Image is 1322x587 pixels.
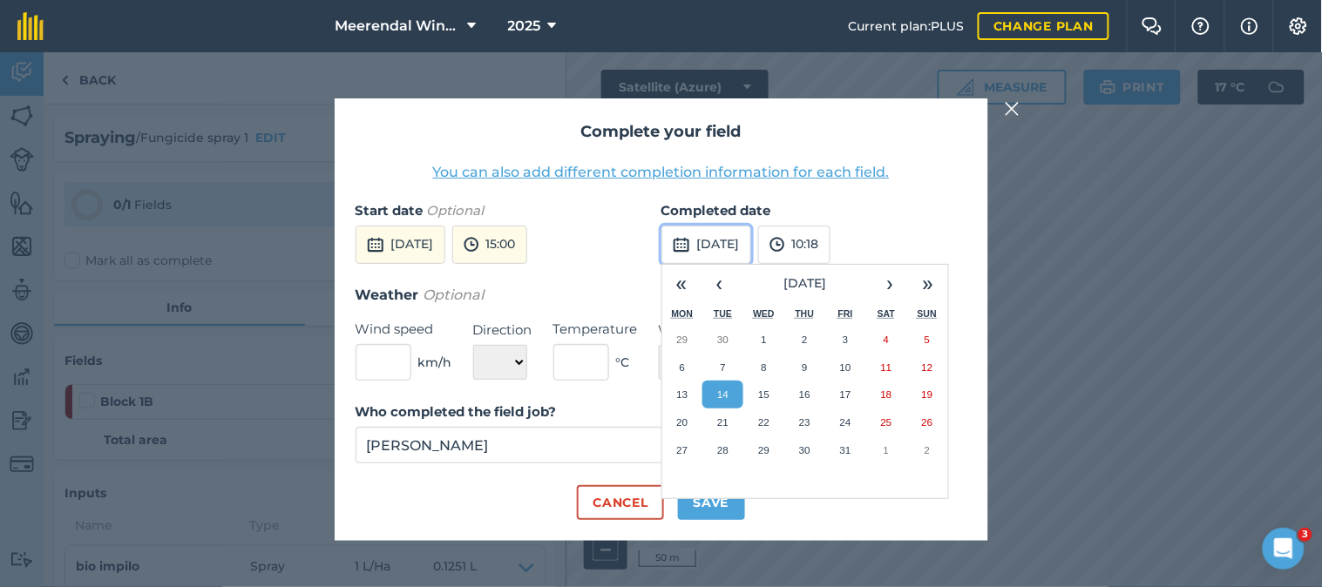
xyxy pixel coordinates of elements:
button: October 5, 2025 [907,326,948,354]
abbr: October 12, 2025 [922,361,933,373]
abbr: October 21, 2025 [717,416,729,428]
span: Current plan : PLUS [848,17,964,36]
abbr: September 30, 2025 [717,334,729,345]
span: km/h [418,353,452,372]
span: [DATE] [783,275,826,291]
button: October 13, 2025 [662,381,703,408]
abbr: November 1, 2025 [884,444,889,455]
button: October 21, 2025 [702,408,743,436]
button: October 17, 2025 [825,381,866,408]
span: 2025 [508,16,541,37]
button: October 22, 2025 [743,408,784,436]
abbr: October 18, 2025 [881,388,892,400]
abbr: October 29, 2025 [758,444,769,455]
abbr: Friday [838,308,853,319]
button: October 30, 2025 [784,436,825,464]
abbr: October 14, 2025 [717,388,729,400]
abbr: September 29, 2025 [676,334,688,345]
abbr: October 2, 2025 [802,334,807,345]
abbr: October 10, 2025 [840,361,851,373]
button: › [871,265,910,303]
button: ‹ [701,265,739,303]
button: October 4, 2025 [866,326,907,354]
abbr: October 30, 2025 [799,444,810,455]
strong: Completed date [661,202,771,219]
abbr: October 24, 2025 [840,416,851,428]
button: October 9, 2025 [784,354,825,381]
button: » [910,265,948,303]
abbr: October 27, 2025 [676,444,688,455]
h2: Complete your field [356,119,967,145]
em: Optional [424,287,485,303]
img: svg+xml;base64,PD94bWwgdmVyc2lvbj0iMS4wIiBlbmNvZGluZz0idXRmLTgiPz4KPCEtLSBHZW5lcmF0b3I6IEFkb2JlIE... [464,234,479,255]
abbr: October 26, 2025 [922,416,933,428]
abbr: Tuesday [714,308,732,319]
label: Wind speed [356,319,452,340]
abbr: October 15, 2025 [758,388,769,400]
abbr: Wednesday [753,308,775,319]
abbr: October 22, 2025 [758,416,769,428]
button: October 15, 2025 [743,381,784,408]
button: November 2, 2025 [907,436,948,464]
button: September 29, 2025 [662,326,703,354]
button: Save [678,485,745,520]
button: 15:00 [452,226,527,264]
span: Meerendal Wine Estate [336,16,461,37]
a: Change plan [978,12,1109,40]
button: November 1, 2025 [866,436,907,464]
abbr: October 19, 2025 [922,388,933,400]
button: October 29, 2025 [743,436,784,464]
button: October 3, 2025 [825,326,866,354]
button: October 23, 2025 [784,408,825,436]
button: October 20, 2025 [662,408,703,436]
button: October 27, 2025 [662,436,703,464]
button: October 19, 2025 [907,381,948,408]
button: You can also add different completion information for each field. [433,162,890,183]
abbr: October 7, 2025 [721,361,726,373]
abbr: Thursday [796,308,815,319]
span: 3 [1298,528,1312,542]
button: 10:18 [758,226,830,264]
h3: Weather [356,284,967,307]
abbr: October 11, 2025 [881,361,892,373]
button: October 26, 2025 [907,408,948,436]
img: svg+xml;base64,PHN2ZyB4bWxucz0iaHR0cDovL3d3dy53My5vcmcvMjAwMC9zdmciIHdpZHRoPSIxNyIgaGVpZ2h0PSIxNy... [1241,16,1258,37]
button: October 7, 2025 [702,354,743,381]
abbr: October 4, 2025 [884,334,889,345]
img: A question mark icon [1190,17,1211,35]
button: October 28, 2025 [702,436,743,464]
abbr: October 9, 2025 [802,361,807,373]
abbr: October 23, 2025 [799,416,810,428]
button: October 24, 2025 [825,408,866,436]
iframe: Intercom live chat [1263,528,1305,570]
abbr: October 8, 2025 [761,361,766,373]
button: October 31, 2025 [825,436,866,464]
button: September 30, 2025 [702,326,743,354]
abbr: October 25, 2025 [881,416,892,428]
label: Temperature [553,319,638,340]
button: [DATE] [356,226,445,264]
abbr: October 31, 2025 [840,444,851,455]
span: ° C [616,353,630,372]
button: October 25, 2025 [866,408,907,436]
img: fieldmargin Logo [17,12,44,40]
button: October 2, 2025 [784,326,825,354]
button: [DATE] [739,265,871,303]
abbr: Sunday [918,308,937,319]
button: October 1, 2025 [743,326,784,354]
strong: Start date [356,202,424,219]
button: October 18, 2025 [866,381,907,408]
abbr: November 2, 2025 [925,444,930,455]
abbr: Saturday [878,308,895,319]
img: svg+xml;base64,PD94bWwgdmVyc2lvbj0iMS4wIiBlbmNvZGluZz0idXRmLTgiPz4KPCEtLSBHZW5lcmF0b3I6IEFkb2JlIE... [769,234,785,255]
img: Two speech bubbles overlapping with the left bubble in the forefront [1142,17,1163,35]
img: svg+xml;base64,PHN2ZyB4bWxucz0iaHR0cDovL3d3dy53My5vcmcvMjAwMC9zdmciIHdpZHRoPSIyMiIgaGVpZ2h0PSIzMC... [1005,98,1020,119]
img: A cog icon [1288,17,1309,35]
abbr: October 3, 2025 [843,334,848,345]
button: October 11, 2025 [866,354,907,381]
em: Optional [427,202,485,219]
img: svg+xml;base64,PD94bWwgdmVyc2lvbj0iMS4wIiBlbmNvZGluZz0idXRmLTgiPz4KPCEtLSBHZW5lcmF0b3I6IEFkb2JlIE... [673,234,690,255]
abbr: October 13, 2025 [676,388,688,400]
label: Direction [473,320,532,341]
abbr: Monday [672,308,694,319]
